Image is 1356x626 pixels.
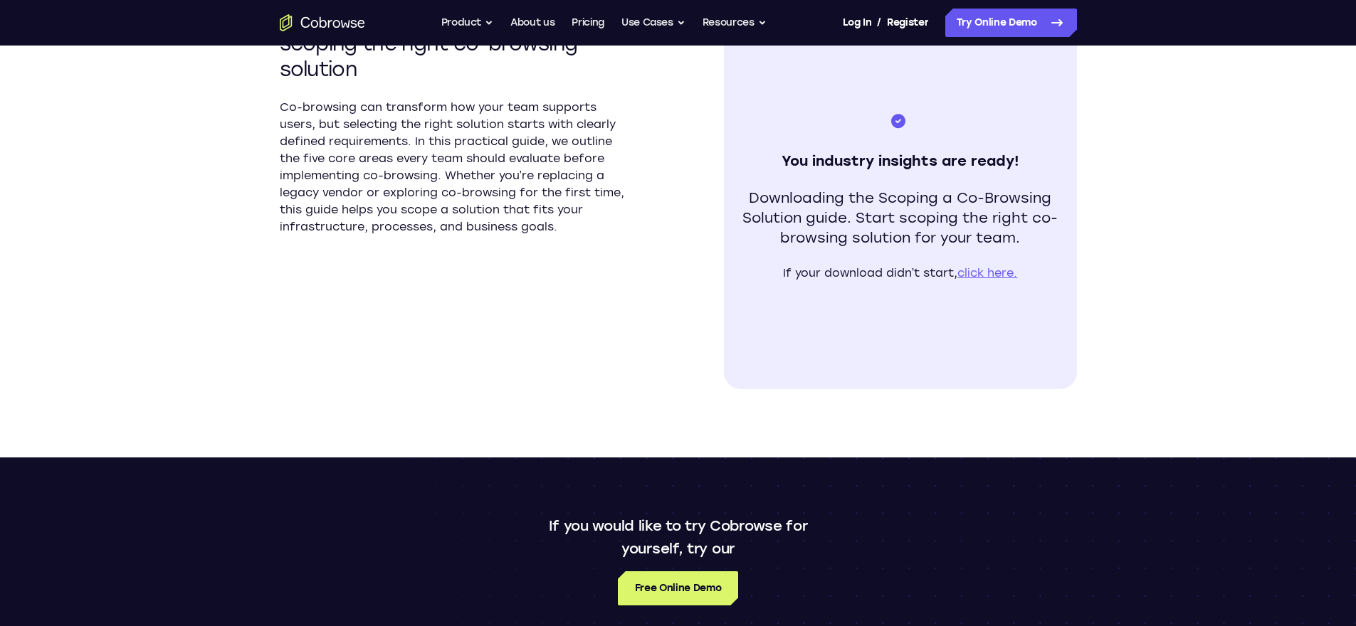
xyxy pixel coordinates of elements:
[280,99,633,235] p: Co-browsing can transform how your team supports users, but selecting the right solution starts w...
[703,9,767,37] button: Resources
[572,9,604,37] a: Pricing
[957,266,1017,280] a: click here.
[542,514,815,560] p: If you would like to try Cobrowse for yourself, try our
[510,9,555,37] a: About us
[621,9,685,37] button: Use Cases
[280,14,365,31] a: Go to the home page
[741,188,1060,248] p: Downloading the Scoping a Co-Browsing Solution guide. Start scoping the right co-browsing solutio...
[945,9,1077,37] a: Try Online Demo
[618,571,738,605] a: Free Online Demo
[441,9,494,37] button: Product
[843,9,871,37] a: Log In
[782,151,1019,171] h2: You industry insights are ready!
[783,265,1018,282] p: If your download didn’t start,
[887,9,928,37] a: Register
[877,14,881,31] span: /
